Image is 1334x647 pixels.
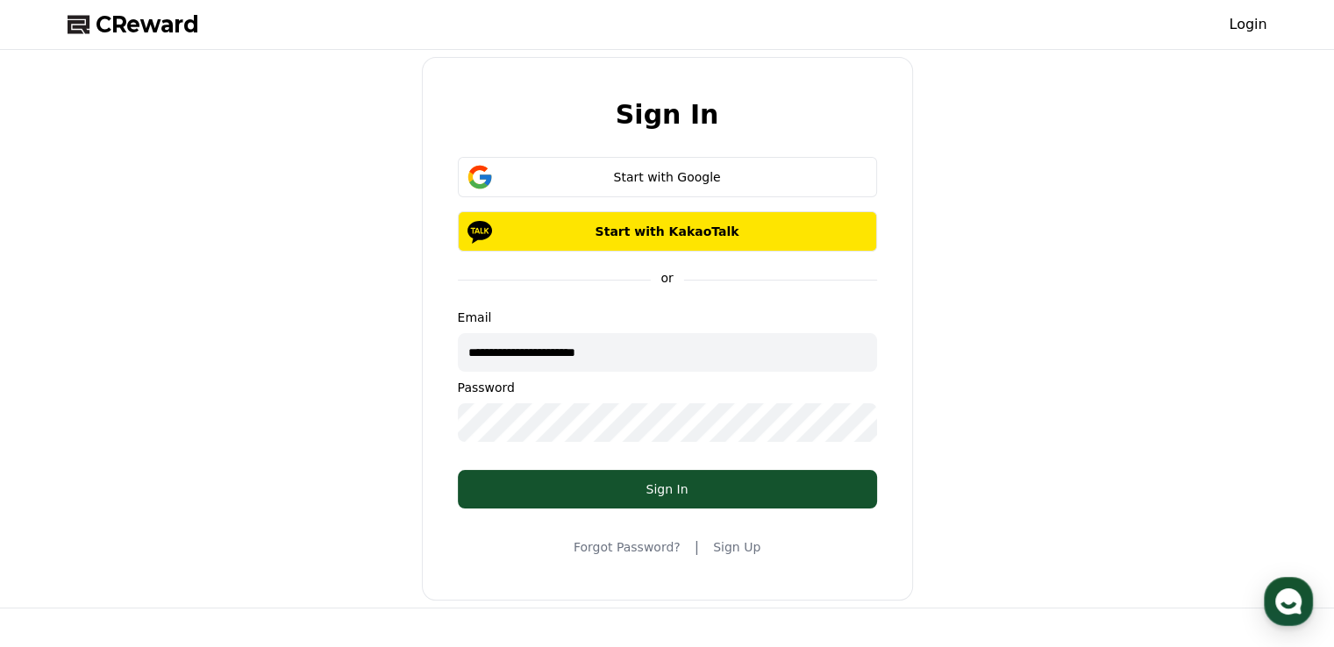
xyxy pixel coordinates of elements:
[5,501,116,545] a: Home
[96,11,199,39] span: CReward
[458,211,877,252] button: Start with KakaoTalk
[116,501,226,545] a: Messages
[483,223,852,240] p: Start with KakaoTalk
[695,537,699,558] span: |
[458,470,877,508] button: Sign In
[713,538,760,556] a: Sign Up
[68,11,199,39] a: CReward
[483,168,852,186] div: Start with Google
[226,501,337,545] a: Settings
[493,480,842,498] div: Sign In
[458,379,877,396] p: Password
[458,309,877,326] p: Email
[650,269,683,287] p: or
[574,538,681,556] a: Forgot Password?
[1229,14,1266,35] a: Login
[45,528,75,542] span: Home
[616,100,719,129] h2: Sign In
[146,529,197,543] span: Messages
[260,528,303,542] span: Settings
[458,157,877,197] button: Start with Google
